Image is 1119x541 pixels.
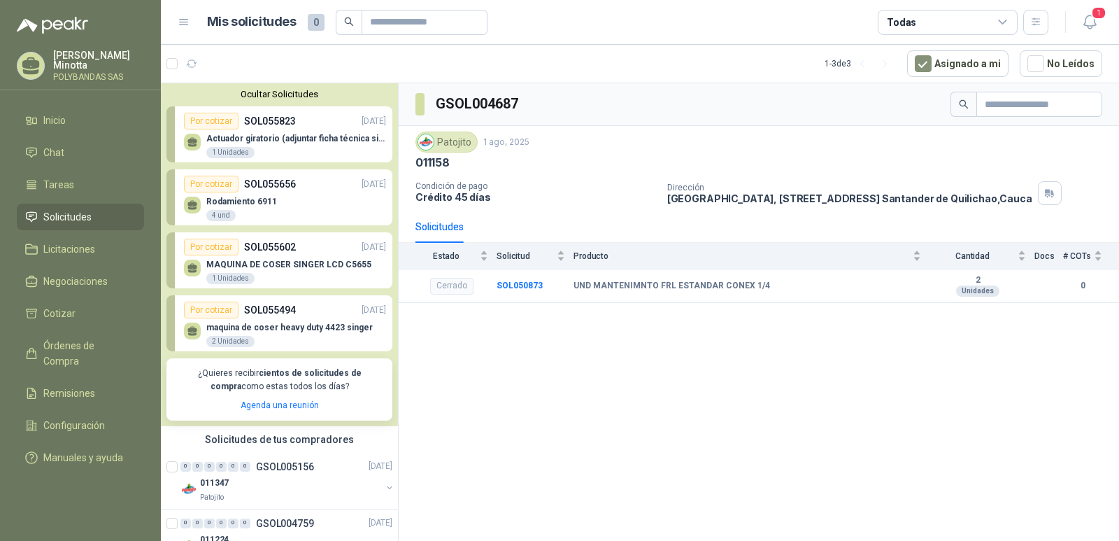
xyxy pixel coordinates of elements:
[573,251,910,261] span: Producto
[200,492,224,503] p: Patojito
[483,136,529,149] p: 1 ago, 2025
[17,300,144,327] a: Cotizar
[17,107,144,134] a: Inicio
[211,368,362,391] b: cientos de solicitudes de compra
[244,176,296,192] p: SOL055656
[1091,6,1106,20] span: 1
[1063,243,1119,269] th: # COTs
[959,99,969,109] span: search
[206,323,373,332] p: maquina de coser heavy duty 4423 singer
[17,204,144,230] a: Solicitudes
[206,260,371,269] p: MAQUINA DE COSER SINGER LCD C5655
[1063,279,1102,293] b: 0
[166,89,392,99] button: Ocultar Solicitudes
[228,519,238,528] div: 0
[418,134,434,150] img: Company Logo
[1020,50,1102,77] button: No Leídos
[667,183,1032,192] p: Dirección
[166,232,392,288] a: Por cotizarSOL055602[DATE] MAQUINA DE COSER SINGER LCD C56551 Unidades
[887,15,916,30] div: Todas
[415,155,450,170] p: 011158
[43,113,66,128] span: Inicio
[415,132,478,153] div: Patojito
[497,243,573,269] th: Solicitud
[956,286,999,297] div: Unidades
[240,519,250,528] div: 0
[244,113,296,129] p: SOL055823
[369,517,392,530] p: [DATE]
[180,458,395,503] a: 0 0 0 0 0 0 GSOL005156[DATE] Company Logo011347Patojito
[344,17,354,27] span: search
[497,281,543,290] a: SOL050873
[362,304,386,317] p: [DATE]
[929,275,1026,286] b: 2
[184,239,238,255] div: Por cotizar
[430,278,473,295] div: Cerrado
[184,176,238,192] div: Por cotizar
[192,519,203,528] div: 0
[43,209,92,225] span: Solicitudes
[200,477,229,490] p: 011347
[244,239,296,255] p: SOL055602
[216,462,227,472] div: 0
[184,302,238,318] div: Por cotizar
[244,302,296,318] p: SOL055494
[204,462,215,472] div: 0
[206,147,255,158] div: 1 Unidades
[206,336,255,347] div: 2 Unidades
[53,50,144,70] p: [PERSON_NAME] Minotta
[43,450,123,465] span: Manuales y ayuda
[17,332,144,374] a: Órdenes de Compra
[192,462,203,472] div: 0
[206,134,386,143] p: Actuador giratorio (adjuntar ficha técnica si es diferente a festo)
[17,268,144,295] a: Negociaciones
[43,177,74,192] span: Tareas
[399,243,497,269] th: Estado
[362,115,386,128] p: [DATE]
[53,73,144,81] p: POLYBANDAS SAS
[415,191,656,203] p: Crédito 45 días
[43,274,108,289] span: Negociaciones
[667,192,1032,204] p: [GEOGRAPHIC_DATA], [STREET_ADDRESS] Santander de Quilichao , Cauca
[1077,10,1102,35] button: 1
[184,113,238,129] div: Por cotizar
[216,519,227,528] div: 0
[43,418,105,433] span: Configuración
[825,52,896,75] div: 1 - 3 de 3
[241,400,319,410] a: Agenda una reunión
[362,241,386,254] p: [DATE]
[180,462,191,472] div: 0
[929,243,1034,269] th: Cantidad
[180,481,197,498] img: Company Logo
[43,338,131,369] span: Órdenes de Compra
[573,243,929,269] th: Producto
[207,12,297,32] h1: Mis solicitudes
[1034,243,1063,269] th: Docs
[166,295,392,351] a: Por cotizarSOL055494[DATE] maquina de coser heavy duty 4423 singer2 Unidades
[497,251,554,261] span: Solicitud
[206,273,255,284] div: 1 Unidades
[204,519,215,528] div: 0
[308,14,325,31] span: 0
[415,181,656,191] p: Condición de pago
[43,306,76,321] span: Cotizar
[43,386,95,401] span: Remisiones
[180,519,191,528] div: 0
[175,367,384,393] p: ¿Quieres recibir como estas todos los días?
[256,519,314,528] p: GSOL004759
[166,169,392,225] a: Por cotizarSOL055656[DATE] Rodamiento 69114 und
[43,241,95,257] span: Licitaciones
[228,462,238,472] div: 0
[206,210,236,221] div: 4 und
[17,171,144,198] a: Tareas
[415,251,477,261] span: Estado
[17,444,144,471] a: Manuales y ayuda
[415,219,464,234] div: Solicitudes
[17,380,144,407] a: Remisiones
[1063,251,1091,261] span: # COTs
[161,83,398,426] div: Ocultar SolicitudesPor cotizarSOL055823[DATE] Actuador giratorio (adjuntar ficha técnica si es di...
[17,412,144,439] a: Configuración
[161,426,398,453] div: Solicitudes de tus compradores
[206,197,277,206] p: Rodamiento 6911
